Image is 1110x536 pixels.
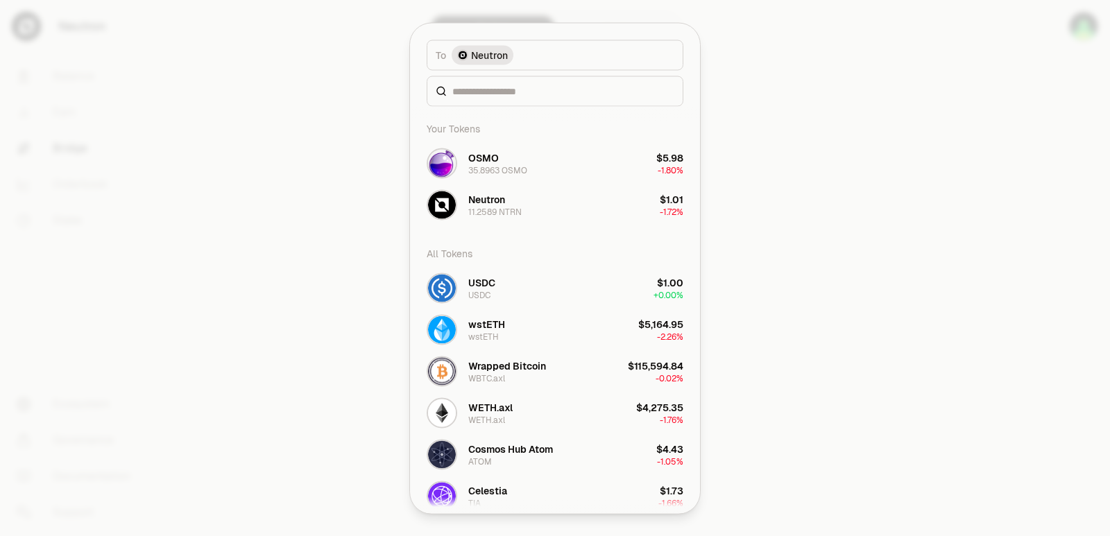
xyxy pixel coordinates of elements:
div: OSMO [468,150,499,164]
span: -1.05% [657,456,683,467]
div: $1.73 [660,483,683,497]
div: Wrapped Bitcoin [468,358,546,372]
span: -0.02% [656,372,683,383]
div: $1.01 [660,192,683,206]
div: WETH.axl [468,414,505,425]
button: TIA LogoCelestiaTIA$1.73-1.66% [418,475,692,517]
button: WBTC.axl LogoWrapped BitcoinWBTC.axl$115,594.84-0.02% [418,350,692,392]
span: -1.80% [658,164,683,175]
span: Neutron [471,48,508,62]
div: Cosmos Hub Atom [468,442,553,456]
span: -1.76% [660,414,683,425]
div: Neutron [468,192,505,206]
div: ATOM [468,456,492,467]
button: wstETH LogowstETHwstETH$5,164.95-2.26% [418,309,692,350]
div: wstETH [468,317,505,331]
img: WETH.axl Logo [428,399,456,426]
button: OSMO LogoOSMO35.8963 OSMO$5.98-1.80% [418,142,692,184]
div: wstETH [468,331,499,342]
button: ToNeutron LogoNeutron [427,40,683,70]
span: -1.72% [660,206,683,217]
div: $5.98 [656,150,683,164]
button: NTRN LogoNeutron11.2589 NTRN$1.01-1.72% [418,184,692,225]
span: -2.26% [657,331,683,342]
div: $5,164.95 [638,317,683,331]
div: Celestia [468,483,507,497]
div: Your Tokens [418,114,692,142]
img: ATOM Logo [428,440,456,468]
span: To [436,48,446,62]
img: NTRN Logo [428,191,456,218]
button: USDC LogoUSDCUSDC$1.00+0.00% [418,267,692,309]
div: All Tokens [418,239,692,267]
img: TIA Logo [428,482,456,510]
div: $115,594.84 [628,358,683,372]
img: Neutron Logo [457,49,468,60]
div: $4.43 [656,442,683,456]
img: wstETH Logo [428,315,456,343]
div: USDC [468,275,495,289]
div: WBTC.axl [468,372,505,383]
div: 11.2589 NTRN [468,206,522,217]
span: + 0.00% [654,289,683,300]
img: WBTC.axl Logo [428,357,456,385]
div: USDC [468,289,490,300]
button: WETH.axl LogoWETH.axlWETH.axl$4,275.35-1.76% [418,392,692,433]
img: OSMO Logo [428,149,456,177]
div: $1.00 [657,275,683,289]
span: -1.66% [658,497,683,508]
img: USDC Logo [428,274,456,302]
div: 35.8963 OSMO [468,164,527,175]
div: WETH.axl [468,400,513,414]
div: TIA [468,497,481,508]
button: ATOM LogoCosmos Hub AtomATOM$4.43-1.05% [418,433,692,475]
div: $4,275.35 [636,400,683,414]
